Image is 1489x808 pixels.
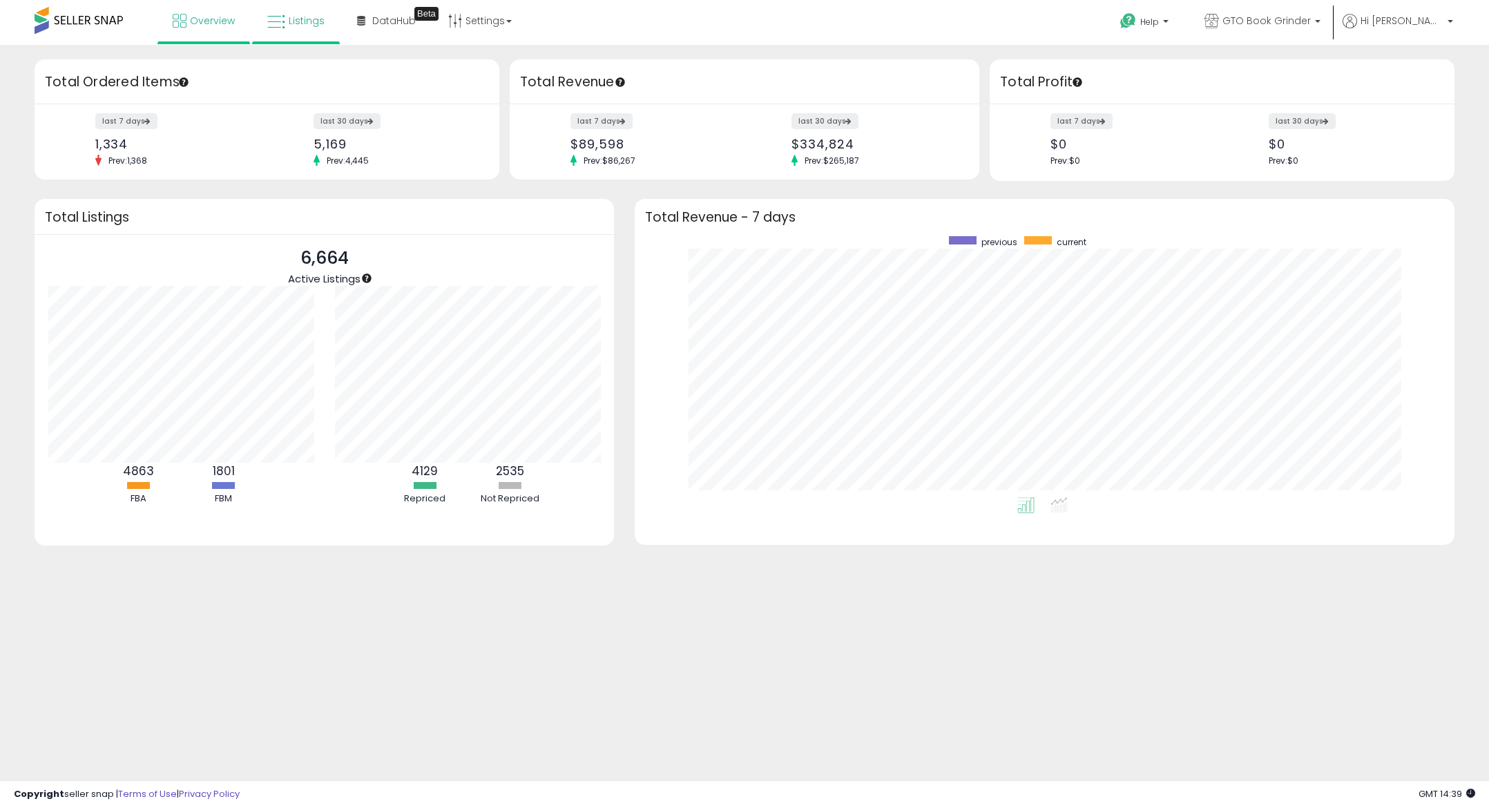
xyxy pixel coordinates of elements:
div: 5,169 [314,137,475,151]
span: current [1057,236,1086,248]
label: last 7 days [95,113,157,129]
div: $89,598 [570,137,734,151]
label: last 30 days [314,113,381,129]
b: 4129 [412,463,438,479]
div: Tooltip anchor [177,76,190,88]
div: Repriced [383,492,466,506]
h3: Total Revenue - 7 days [645,212,1444,222]
div: Tooltip anchor [1071,76,1084,88]
div: Tooltip anchor [614,76,626,88]
span: Overview [190,14,235,28]
span: Listings [289,14,325,28]
span: previous [981,236,1017,248]
span: Prev: $265,187 [798,155,866,166]
h3: Total Profit [1000,73,1444,92]
a: Help [1109,2,1182,45]
label: last 30 days [1269,113,1336,129]
b: 4863 [123,463,154,479]
div: Tooltip anchor [414,7,439,21]
a: Hi [PERSON_NAME] [1343,14,1453,45]
span: Prev: 1,368 [102,155,154,166]
div: FBA [97,492,180,506]
label: last 7 days [570,113,633,129]
span: Prev: $0 [1050,155,1080,166]
span: Hi [PERSON_NAME] [1361,14,1443,28]
div: FBM [182,492,265,506]
div: Tooltip anchor [361,272,373,285]
p: 6,664 [288,245,361,271]
h3: Total Revenue [520,73,969,92]
div: Not Repriced [468,492,551,506]
h3: Total Listings [45,212,604,222]
span: Help [1140,16,1159,28]
span: GTO Book Grinder [1222,14,1311,28]
label: last 30 days [791,113,858,129]
b: 1801 [213,463,235,479]
h3: Total Ordered Items [45,73,489,92]
div: $334,824 [791,137,955,151]
label: last 7 days [1050,113,1113,129]
span: Prev: $0 [1269,155,1298,166]
span: Prev: $86,267 [577,155,642,166]
div: $0 [1050,137,1212,151]
div: $0 [1269,137,1430,151]
span: Active Listings [288,271,361,286]
span: Prev: 4,445 [320,155,376,166]
i: Get Help [1120,12,1137,30]
b: 2535 [496,463,524,479]
span: DataHub [372,14,416,28]
div: 1,334 [95,137,257,151]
